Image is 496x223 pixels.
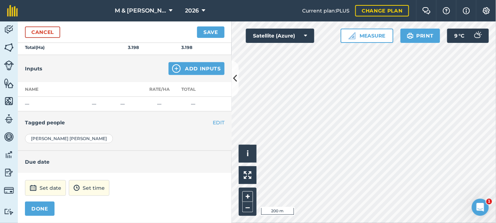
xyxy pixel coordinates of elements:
[128,45,139,50] strong: 3.198
[173,82,214,97] th: Total
[401,29,440,43] button: Print
[4,60,14,70] img: svg+xml;base64,PD94bWwgdmVyc2lvbj0iMS4wIiBlbmNvZGluZz0idXRmLTgiPz4KPCEtLSBHZW5lcmF0b3I6IEFkb2JlIE...
[447,29,489,43] button: 9 °C
[25,26,60,38] a: Cancel
[89,97,118,111] td: —
[244,171,252,179] img: Four arrows, one pointing top left, one top right, one bottom right and the last bottom left
[169,62,224,75] button: Add Inputs
[486,199,492,204] span: 1
[18,97,89,111] td: —
[4,185,14,195] img: svg+xml;base64,PD94bWwgdmVyc2lvbj0iMS4wIiBlbmNvZGluZz0idXRmLTgiPz4KPCEtLSBHZW5lcmF0b3I6IEFkb2JlIE...
[25,180,66,196] button: Set date
[30,184,37,192] img: svg+xml;base64,PD94bWwgdmVyc2lvbj0iMS4wIiBlbmNvZGluZz0idXRmLTgiPz4KPCEtLSBHZW5lcmF0b3I6IEFkb2JlIE...
[4,149,14,160] img: svg+xml;base64,PD94bWwgdmVyc2lvbj0iMS4wIiBlbmNvZGluZz0idXRmLTgiPz4KPCEtLSBHZW5lcmF0b3I6IEFkb2JlIE...
[197,26,224,38] button: Save
[146,82,173,97] th: Rate/ Ha
[348,32,356,39] img: Ruler icon
[407,31,414,40] img: svg+xml;base64,PHN2ZyB4bWxucz0iaHR0cDovL3d3dy53My5vcmcvMjAwMC9zdmciIHdpZHRoPSIxOSIgaGVpZ2h0PSIyNC...
[4,24,14,35] img: svg+xml;base64,PD94bWwgdmVyc2lvbj0iMS4wIiBlbmNvZGluZz0idXRmLTgiPz4KPCEtLSBHZW5lcmF0b3I6IEFkb2JlIE...
[482,7,491,14] img: A cog icon
[73,184,80,192] img: svg+xml;base64,PD94bWwgdmVyc2lvbj0iMS4wIiBlbmNvZGluZz0idXRmLTgiPz4KPCEtLSBHZW5lcmF0b3I6IEFkb2JlIE...
[25,65,42,73] h4: Inputs
[470,29,485,43] img: svg+xml;base64,PD94bWwgdmVyc2lvbj0iMS4wIiBlbmNvZGluZz0idXRmLTgiPz4KPCEtLSBHZW5lcmF0b3I6IEFkb2JlIE...
[115,6,166,15] span: M & [PERSON_NAME]
[185,6,199,15] span: 2026
[25,119,224,127] h4: Tagged people
[422,7,431,14] img: Two speech bubbles overlapping with the left bubble in the forefront
[25,158,224,166] h4: Due date
[4,167,14,178] img: svg+xml;base64,PD94bWwgdmVyc2lvbj0iMS4wIiBlbmNvZGluZz0idXRmLTgiPz4KPCEtLSBHZW5lcmF0b3I6IEFkb2JlIE...
[213,119,224,127] button: EDIT
[25,202,55,216] button: DONE
[246,29,314,43] button: Satellite (Azure)
[146,97,173,111] td: —
[172,64,181,73] img: svg+xml;base64,PHN2ZyB4bWxucz0iaHR0cDovL3d3dy53My5vcmcvMjAwMC9zdmciIHdpZHRoPSIxNCIgaGVpZ2h0PSIyNC...
[4,208,14,215] img: svg+xml;base64,PD94bWwgdmVyc2lvbj0iMS4wIiBlbmNvZGluZz0idXRmLTgiPz4KPCEtLSBHZW5lcmF0b3I6IEFkb2JlIE...
[355,5,409,16] a: Change plan
[242,191,253,202] button: +
[239,145,257,163] button: i
[182,45,193,50] strong: 3.198
[4,42,14,53] img: svg+xml;base64,PHN2ZyB4bWxucz0iaHR0cDovL3d3dy53My5vcmcvMjAwMC9zdmciIHdpZHRoPSI1NiIgaGVpZ2h0PSI2MC...
[472,199,489,216] iframe: Intercom live chat
[25,45,45,50] strong: Total ( Ha )
[242,202,253,212] button: –
[442,7,451,14] img: A question mark icon
[7,5,18,16] img: fieldmargin Logo
[18,82,89,97] th: Name
[25,134,113,143] div: [PERSON_NAME] [PERSON_NAME]
[4,114,14,124] img: svg+xml;base64,PD94bWwgdmVyc2lvbj0iMS4wIiBlbmNvZGluZz0idXRmLTgiPz4KPCEtLSBHZW5lcmF0b3I6IEFkb2JlIE...
[69,180,109,196] button: Set time
[4,132,14,142] img: svg+xml;base64,PD94bWwgdmVyc2lvbj0iMS4wIiBlbmNvZGluZz0idXRmLTgiPz4KPCEtLSBHZW5lcmF0b3I6IEFkb2JlIE...
[4,96,14,106] img: svg+xml;base64,PHN2ZyB4bWxucz0iaHR0cDovL3d3dy53My5vcmcvMjAwMC9zdmciIHdpZHRoPSI1NiIgaGVpZ2h0PSI2MC...
[463,6,470,15] img: svg+xml;base64,PHN2ZyB4bWxucz0iaHR0cDovL3d3dy53My5vcmcvMjAwMC9zdmciIHdpZHRoPSIxNyIgaGVpZ2h0PSIxNy...
[341,29,393,43] button: Measure
[118,97,146,111] td: —
[302,7,350,15] span: Current plan : PLUS
[454,29,465,43] span: 9 ° C
[4,78,14,89] img: svg+xml;base64,PHN2ZyB4bWxucz0iaHR0cDovL3d3dy53My5vcmcvMjAwMC9zdmciIHdpZHRoPSI1NiIgaGVpZ2h0PSI2MC...
[173,97,214,111] td: —
[247,149,249,158] span: i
